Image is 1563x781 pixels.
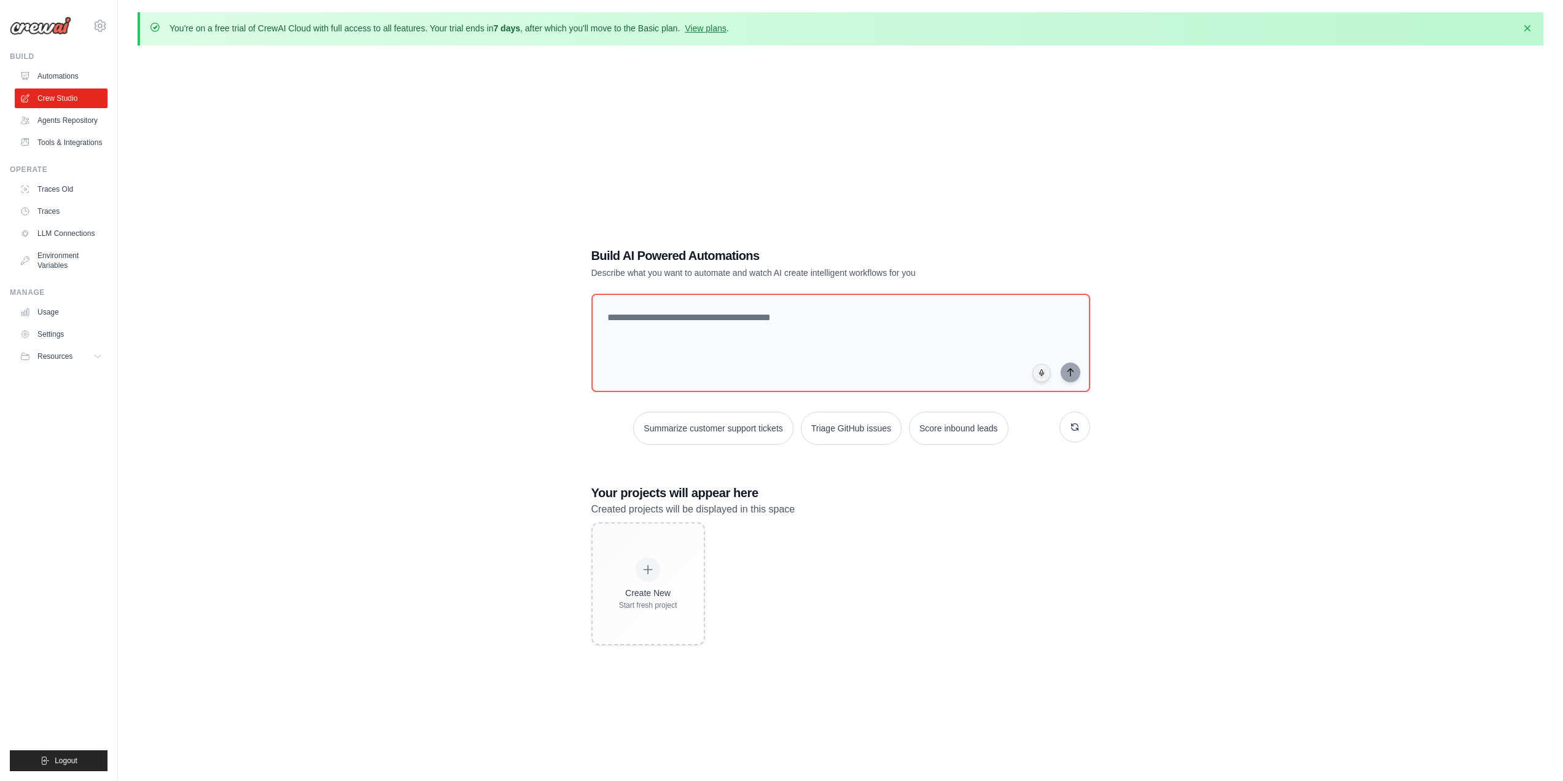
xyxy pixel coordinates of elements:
div: Start fresh project [619,600,677,610]
img: Logo [10,17,71,35]
a: Environment Variables [15,246,107,275]
button: Score inbound leads [909,412,1008,445]
a: Tools & Integrations [15,133,107,152]
h3: Your projects will appear here [591,484,1090,501]
div: Build [10,52,107,61]
a: Crew Studio [15,88,107,108]
a: Usage [15,302,107,322]
h1: Build AI Powered Automations [591,247,1004,264]
a: Traces [15,202,107,221]
button: Triage GitHub issues [801,412,902,445]
p: You're on a free trial of CrewAI Cloud with full access to all features. Your trial ends in , aft... [170,22,729,34]
div: Manage [10,288,107,297]
a: View plans [685,23,726,33]
a: LLM Connections [15,224,107,243]
button: Summarize customer support tickets [633,412,793,445]
button: Click to speak your automation idea [1032,364,1051,382]
a: Automations [15,66,107,86]
p: Created projects will be displayed in this space [591,501,1090,517]
button: Get new suggestions [1059,412,1090,442]
span: Resources [37,351,72,361]
a: Settings [15,324,107,344]
strong: 7 days [493,23,520,33]
span: Logout [55,756,77,766]
button: Resources [15,347,107,366]
a: Traces Old [15,179,107,199]
button: Logout [10,750,107,771]
div: Create New [619,587,677,599]
a: Agents Repository [15,111,107,130]
p: Describe what you want to automate and watch AI create intelligent workflows for you [591,267,1004,279]
div: Operate [10,165,107,175]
